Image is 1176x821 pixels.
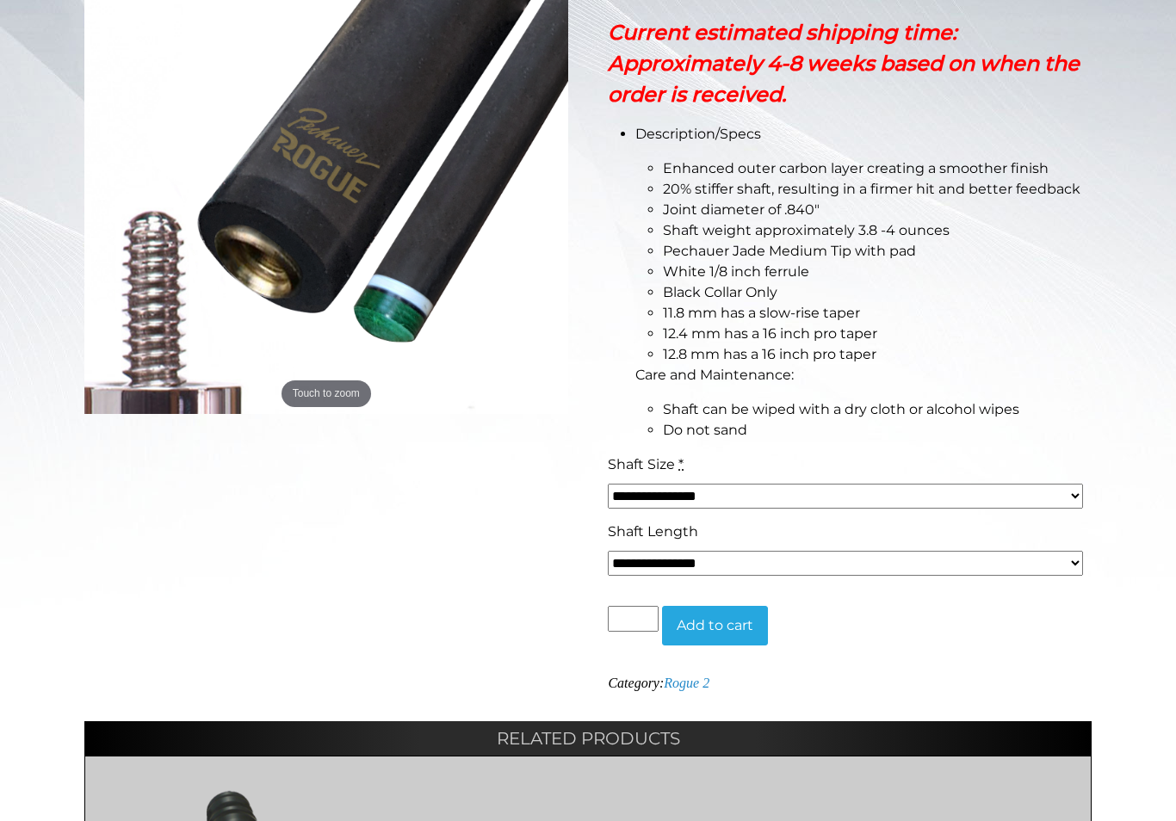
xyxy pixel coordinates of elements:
span: White 1/8 inch ferrule [663,264,809,281]
span: 20% stiffer shaft, resulting in a firmer hit and better feedback [663,182,1080,198]
span: Black Collar Only [663,285,777,301]
span: Shaft weight approximately 3.8 -4 ounces [663,223,950,239]
span: Pechauer Jade Medium Tip with pad [663,244,916,260]
span: Do not sand [663,423,747,439]
abbr: required [678,457,684,473]
span: Shaft Size [608,457,675,473]
span: 11.8 mm has a slow-rise taper [663,306,860,322]
span: 12.8 mm has a 16 inch pro taper [663,347,876,363]
button: Add to cart [662,607,768,646]
strong: Current estimated shipping time: Approximately 4-8 weeks based on when the order is received. [608,21,1080,108]
input: Product quantity [608,607,658,633]
a: Rogue 2 [664,676,709,691]
span: Shaft can be wiped with a dry cloth or alcohol wipes [663,402,1019,418]
span: Description/Specs [635,127,761,143]
span: Enhanced outer carbon layer creating a smoother finish [663,161,1049,177]
span: Category: [608,676,709,691]
span: Joint diameter of .840″ [663,202,820,219]
span: Shaft Length [608,524,698,540]
span: Care and Maintenance: [635,367,794,384]
span: 12.4 mm has a 16 inch pro taper [663,326,877,343]
h2: Related products [84,722,1092,756]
